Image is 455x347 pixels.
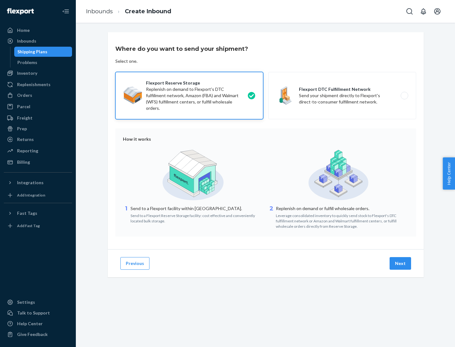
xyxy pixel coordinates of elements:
button: Open Search Box [403,5,416,18]
a: Add Fast Tag [4,221,72,231]
p: Send to a Flexport facility within [GEOGRAPHIC_DATA]. [130,205,263,212]
div: Add Fast Tag [17,223,40,228]
div: Give Feedback [17,331,48,338]
a: Replenishments [4,79,72,90]
a: Add Integration [4,190,72,200]
p: Replenish on demand or fulfill wholesale orders. [276,205,409,212]
div: Inbounds [17,38,36,44]
a: Parcel [4,102,72,112]
div: Help Center [17,321,43,327]
div: Talk to Support [17,310,50,316]
a: Home [4,25,72,35]
button: Open notifications [417,5,430,18]
div: Integrations [17,179,44,186]
a: Orders [4,90,72,100]
div: Fast Tags [17,210,37,216]
a: Create Inbound [125,8,171,15]
a: Problems [14,57,72,68]
div: Settings [17,299,35,305]
button: Fast Tags [4,208,72,218]
div: Orders [17,92,32,98]
div: Returns [17,136,34,143]
div: Problems [17,59,37,66]
div: Replenishments [17,81,51,88]
a: Help Center [4,319,72,329]
button: Close Navigation [59,5,72,18]
ol: breadcrumbs [81,2,176,21]
div: Select one. [115,58,137,64]
a: Inventory [4,68,72,78]
a: Prep [4,124,72,134]
div: Prep [17,126,27,132]
div: Home [17,27,30,33]
a: Settings [4,297,72,307]
div: Parcel [17,103,30,110]
a: Shipping Plans [14,47,72,57]
button: Integrations [4,178,72,188]
button: Previous [120,257,149,270]
a: Freight [4,113,72,123]
div: Add Integration [17,192,45,198]
div: 1 [123,205,129,224]
div: 2 [268,205,275,229]
h3: Where do you want to send your shipment? [115,45,248,53]
img: Flexport logo [7,8,34,15]
a: Returns [4,134,72,144]
button: Help Center [443,157,455,190]
button: Next [390,257,411,270]
button: Open account menu [431,5,444,18]
div: How it works [123,136,409,142]
div: Send to a Flexport Reserve Storage facility: cost effective and conveniently located bulk storage. [130,212,263,224]
a: Inbounds [86,8,113,15]
div: Inventory [17,70,37,76]
div: Reporting [17,148,38,154]
div: Billing [17,159,30,165]
a: Inbounds [4,36,72,46]
div: Leverage consolidated inventory to quickly send stock to Flexport's DTC fulfillment network or Am... [276,212,409,229]
div: Freight [17,115,33,121]
a: Billing [4,157,72,167]
a: Talk to Support [4,308,72,318]
div: Shipping Plans [17,49,47,55]
button: Give Feedback [4,329,72,339]
a: Reporting [4,146,72,156]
